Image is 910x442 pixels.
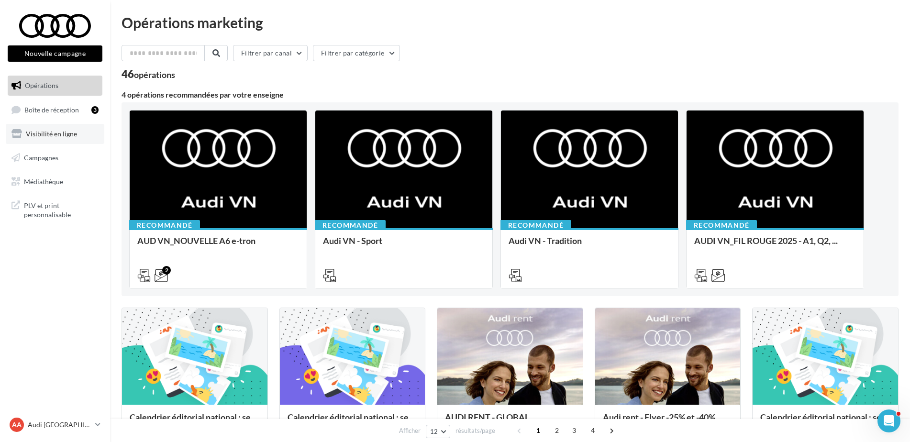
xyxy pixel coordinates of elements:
div: Recommandé [129,220,200,231]
div: 2 [162,266,171,275]
span: 12 [430,428,438,435]
button: Filtrer par catégorie [313,45,400,61]
a: Médiathèque [6,172,104,192]
span: AA [12,420,22,430]
div: opérations [134,70,175,79]
span: Boîte de réception [24,105,79,113]
span: Calendrier éditorial national : se... [130,412,256,422]
div: Recommandé [686,220,757,231]
button: Filtrer par canal [233,45,308,61]
span: AUDI VN_FIL ROUGE 2025 - A1, Q2, ... [694,235,838,246]
div: 3 [91,106,99,114]
button: 12 [426,425,450,438]
a: Boîte de réception3 [6,99,104,120]
span: Visibilité en ligne [26,130,77,138]
span: 4 [585,423,600,438]
button: Nouvelle campagne [8,45,102,62]
span: Audi rent - Flyer -25% et -40% [603,412,715,422]
span: AUD VN_NOUVELLE A6 e-tron [137,235,255,246]
span: résultats/page [455,426,495,435]
span: 1 [531,423,546,438]
div: Recommandé [315,220,386,231]
p: Audi [GEOGRAPHIC_DATA] [28,420,91,430]
span: PLV et print personnalisable [24,199,99,220]
span: Audi VN - Sport [323,235,382,246]
iframe: Intercom live chat [877,409,900,432]
span: Médiathèque [24,177,63,185]
div: 46 [122,69,175,79]
span: AUDI RENT - GLOBAL [445,412,529,422]
a: PLV et print personnalisable [6,195,104,223]
a: Campagnes [6,148,104,168]
span: 3 [566,423,582,438]
span: Calendrier éditorial national : se... [288,412,414,422]
div: Recommandé [500,220,571,231]
span: Opérations [25,81,58,89]
span: Afficher [399,426,421,435]
span: Audi VN - Tradition [509,235,582,246]
span: Campagnes [24,154,58,162]
span: Calendrier éditorial national : se... [760,412,887,422]
div: Opérations marketing [122,15,899,30]
div: 4 opérations recommandées par votre enseigne [122,91,899,99]
a: Visibilité en ligne [6,124,104,144]
a: Opérations [6,76,104,96]
span: 2 [549,423,565,438]
a: AA Audi [GEOGRAPHIC_DATA] [8,416,102,434]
